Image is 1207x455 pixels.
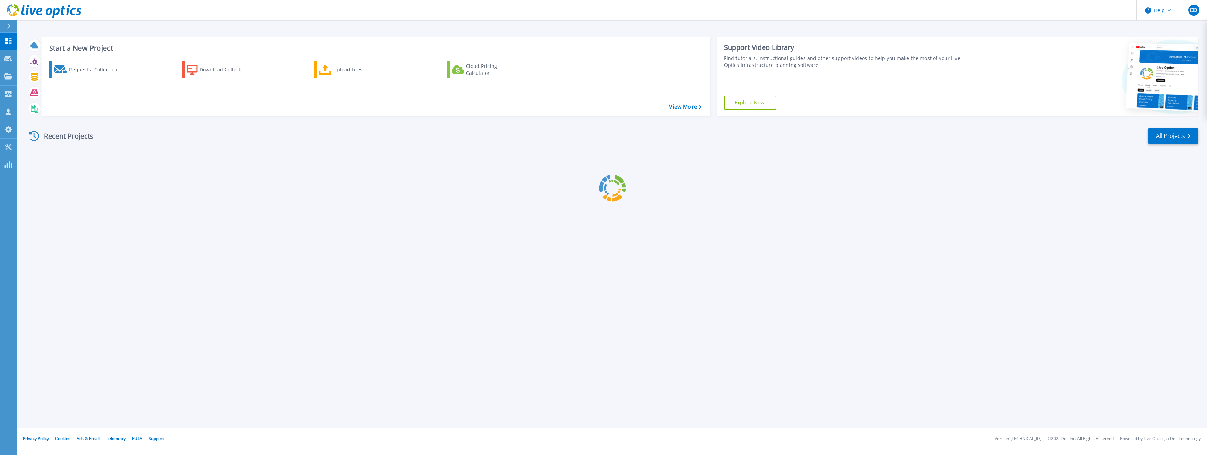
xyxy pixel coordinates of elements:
[724,55,976,69] div: Find tutorials, instructional guides and other support videos to help you make the most of your L...
[724,96,777,110] a: Explore Now!
[149,436,164,441] a: Support
[1120,437,1201,441] li: Powered by Live Optics, a Dell Technology
[182,61,259,78] a: Download Collector
[1190,7,1197,13] span: CD
[106,436,126,441] a: Telemetry
[55,436,70,441] a: Cookies
[200,63,255,77] div: Download Collector
[314,61,391,78] a: Upload Files
[995,437,1041,441] li: Version: [TECHNICAL_ID]
[49,44,701,52] h3: Start a New Project
[447,61,524,78] a: Cloud Pricing Calculator
[1148,128,1198,144] a: All Projects
[669,104,701,110] a: View More
[27,128,103,145] div: Recent Projects
[333,63,389,77] div: Upload Files
[132,436,142,441] a: EULA
[1048,437,1114,441] li: © 2025 Dell Inc. All Rights Reserved
[69,63,124,77] div: Request a Collection
[724,43,976,52] div: Support Video Library
[49,61,126,78] a: Request a Collection
[77,436,100,441] a: Ads & Email
[466,63,521,77] div: Cloud Pricing Calculator
[23,436,49,441] a: Privacy Policy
